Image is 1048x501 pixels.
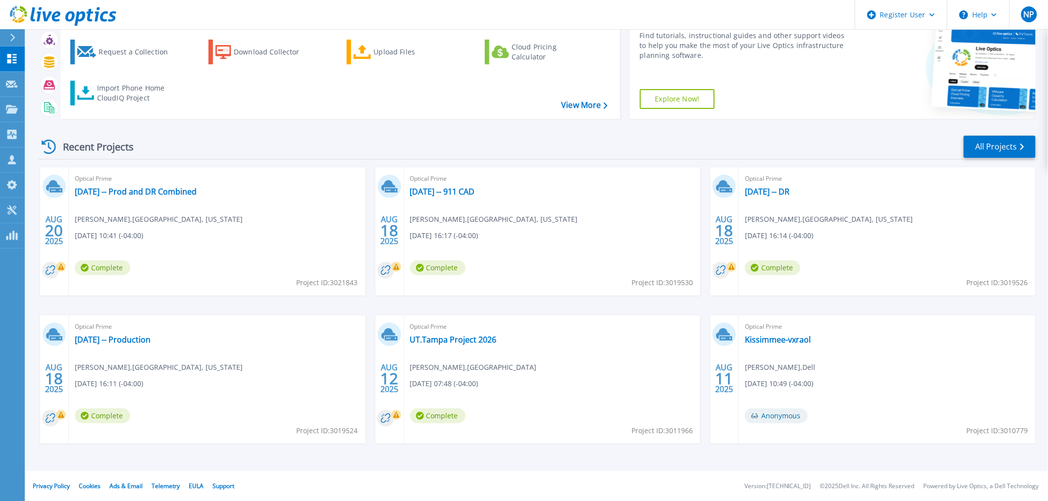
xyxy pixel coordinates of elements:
div: AUG 2025 [45,212,63,249]
span: Complete [410,260,466,275]
span: [PERSON_NAME] , Dell [745,362,815,373]
span: [PERSON_NAME] , [GEOGRAPHIC_DATA], [US_STATE] [745,214,913,225]
a: Privacy Policy [33,482,70,490]
span: [PERSON_NAME] , [GEOGRAPHIC_DATA], [US_STATE] [75,214,243,225]
span: [DATE] 16:14 (-04:00) [745,230,813,241]
span: Project ID: 3019526 [967,277,1028,288]
span: Anonymous [745,408,808,423]
span: [PERSON_NAME] , [GEOGRAPHIC_DATA] [410,362,537,373]
a: Explore Now! [640,89,715,109]
a: Support [212,482,234,490]
span: 12 [380,374,398,383]
div: Recent Projects [38,135,147,159]
div: Find tutorials, instructional guides and other support videos to help you make the most of your L... [640,31,848,60]
span: Optical Prime [75,321,360,332]
a: All Projects [964,136,1036,158]
a: Kissimmee-vxraol [745,335,811,345]
span: 18 [380,226,398,235]
span: NP [1023,10,1034,18]
div: Upload Files [374,42,453,62]
span: 18 [716,226,734,235]
span: Project ID: 3021843 [297,277,358,288]
span: [DATE] 10:41 (-04:00) [75,230,143,241]
a: Cookies [79,482,101,490]
a: EULA [189,482,204,490]
a: View More [561,100,607,110]
div: AUG 2025 [715,360,734,397]
div: AUG 2025 [715,212,734,249]
li: Powered by Live Optics, a Dell Technology [924,483,1039,490]
span: Optical Prime [410,321,695,332]
div: Request a Collection [99,42,178,62]
span: Optical Prime [410,173,695,184]
a: [DATE] -- Production [75,335,151,345]
span: Optical Prime [75,173,360,184]
div: AUG 2025 [380,212,399,249]
a: Upload Files [347,40,457,64]
span: Project ID: 3019530 [631,277,693,288]
div: AUG 2025 [380,360,399,397]
span: Optical Prime [745,173,1030,184]
span: [PERSON_NAME] , [GEOGRAPHIC_DATA], [US_STATE] [410,214,578,225]
span: [DATE] 10:49 (-04:00) [745,378,813,389]
li: Version: [TECHNICAL_ID] [744,483,811,490]
span: 11 [716,374,734,383]
div: AUG 2025 [45,360,63,397]
a: UT.Tampa Project 2026 [410,335,497,345]
span: [DATE] 16:11 (-04:00) [75,378,143,389]
span: [DATE] 16:17 (-04:00) [410,230,478,241]
span: Project ID: 3019524 [297,425,358,436]
a: Cloud Pricing Calculator [485,40,595,64]
span: Project ID: 3010779 [967,425,1028,436]
div: Cloud Pricing Calculator [512,42,591,62]
a: [DATE] -- 911 CAD [410,187,475,197]
span: Project ID: 3011966 [631,425,693,436]
div: Download Collector [234,42,313,62]
a: Download Collector [209,40,319,64]
span: 18 [45,374,63,383]
span: Complete [75,408,130,423]
a: Ads & Email [109,482,143,490]
span: Optical Prime [745,321,1030,332]
div: Import Phone Home CloudIQ Project [97,83,174,103]
a: [DATE] -- Prod and DR Combined [75,187,197,197]
a: Telemetry [152,482,180,490]
span: Complete [410,408,466,423]
span: Complete [75,260,130,275]
a: Request a Collection [70,40,181,64]
span: [PERSON_NAME] , [GEOGRAPHIC_DATA], [US_STATE] [75,362,243,373]
span: 20 [45,226,63,235]
span: [DATE] 07:48 (-04:00) [410,378,478,389]
a: [DATE] -- DR [745,187,789,197]
span: Complete [745,260,800,275]
li: © 2025 Dell Inc. All Rights Reserved [820,483,915,490]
